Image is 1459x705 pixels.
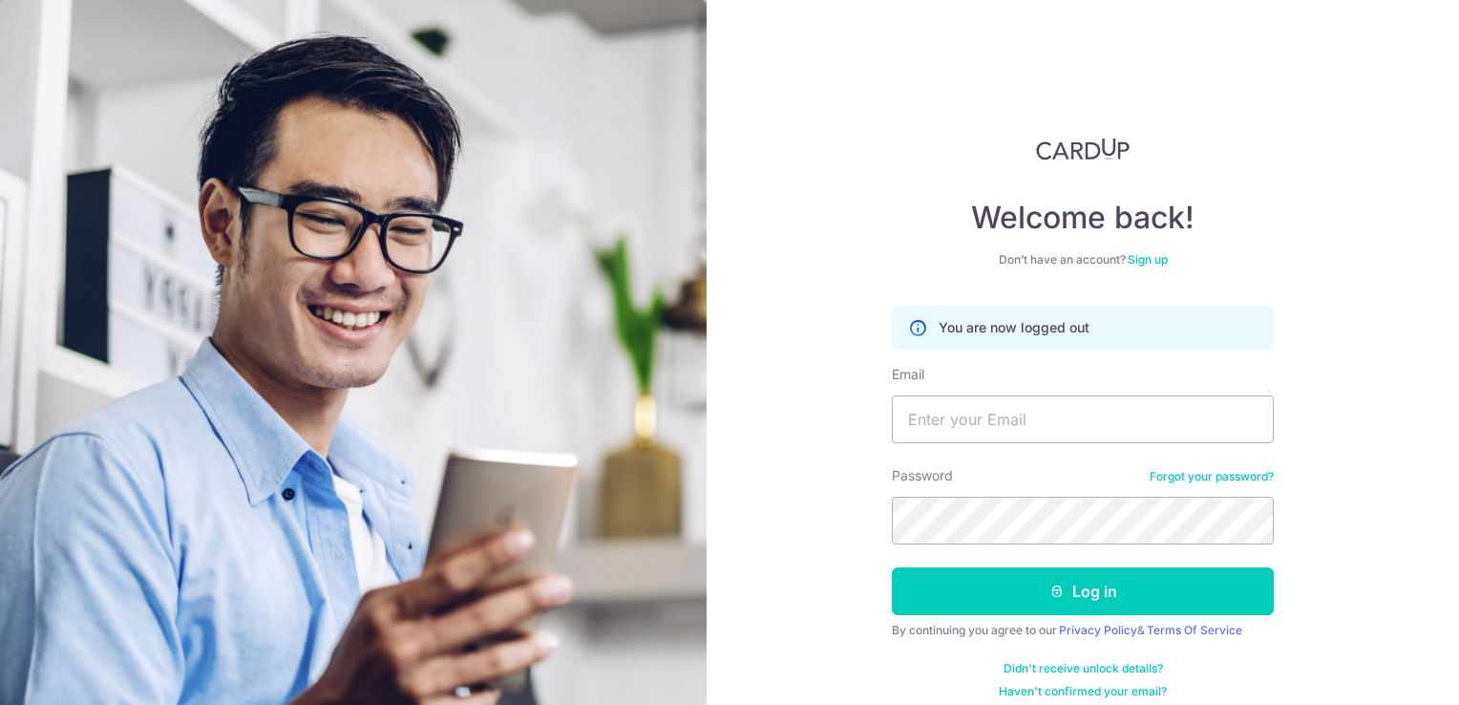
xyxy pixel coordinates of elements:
[1147,623,1242,637] a: Terms Of Service
[1059,623,1137,637] a: Privacy Policy
[999,684,1167,699] a: Haven't confirmed your email?
[892,365,924,384] label: Email
[892,252,1274,267] div: Don’t have an account?
[892,199,1274,237] h4: Welcome back!
[892,567,1274,615] button: Log in
[1150,469,1274,484] a: Forgot your password?
[1036,138,1130,160] img: CardUp Logo
[1004,661,1163,676] a: Didn't receive unlock details?
[1128,252,1168,267] a: Sign up
[939,318,1089,337] p: You are now logged out
[892,623,1274,638] div: By continuing you agree to our &
[892,466,953,485] label: Password
[892,395,1274,443] input: Enter your Email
